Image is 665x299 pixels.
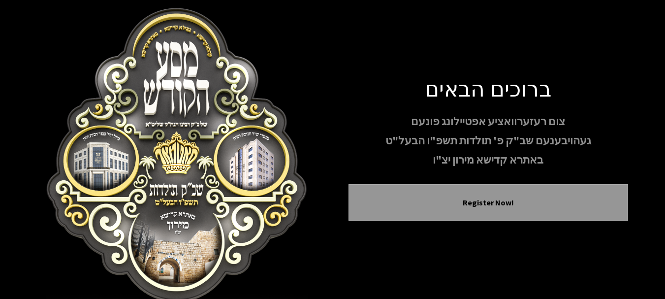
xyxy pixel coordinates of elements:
p: באתרא קדישא מירון יצ"ו [348,151,628,168]
p: צום רעזערוואציע אפטיילונג פונעם [348,113,628,130]
h1: ברוכים הבאים [348,75,628,101]
p: געהויבענעם שב"ק פ' תולדות תשפ"ו הבעל"ט [348,132,628,149]
button: Register Now! [361,197,616,208]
